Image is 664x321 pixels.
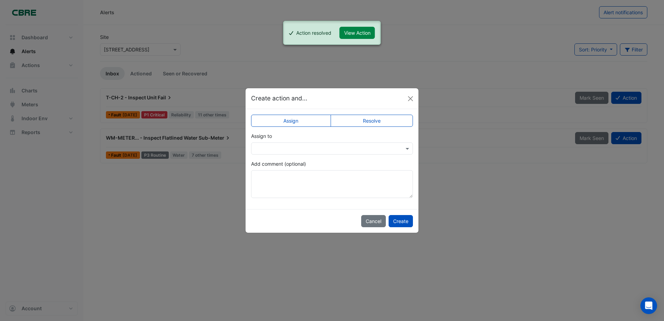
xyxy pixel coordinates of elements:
label: Resolve [331,115,413,127]
label: Assign to [251,132,272,140]
button: Close [405,93,416,104]
div: Open Intercom Messenger [640,297,657,314]
h5: Create action and... [251,94,307,103]
button: Create [389,215,413,227]
label: Assign [251,115,331,127]
div: Action resolved [296,29,331,36]
label: Add comment (optional) [251,160,306,167]
button: Cancel [361,215,386,227]
button: View Action [340,27,375,39]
